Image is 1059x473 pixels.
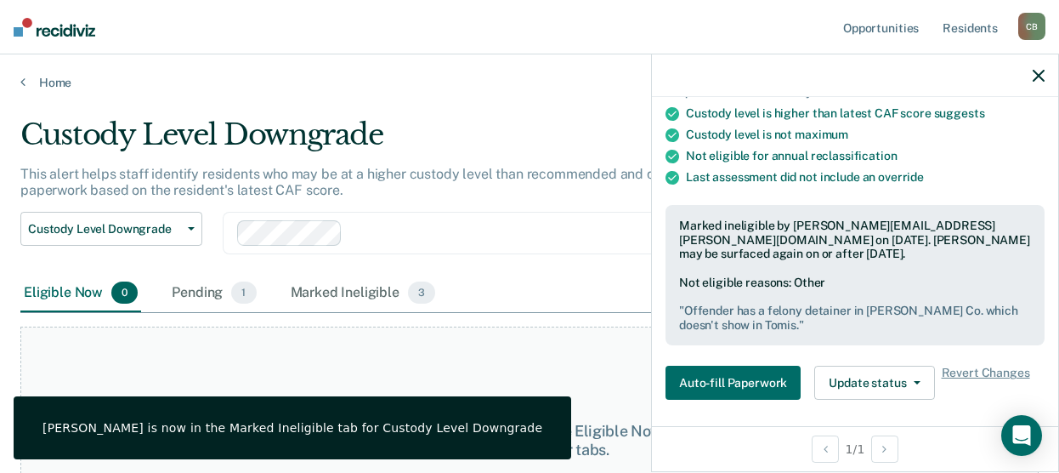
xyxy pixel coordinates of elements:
span: override [878,170,924,184]
span: maximum [795,128,848,141]
div: Marked ineligible by [PERSON_NAME][EMAIL_ADDRESS][PERSON_NAME][DOMAIN_NAME] on [DATE]. [PERSON_NA... [679,219,1031,261]
span: 3 [408,282,435,304]
a: Navigate to form link [665,366,807,400]
span: suggests [934,106,985,120]
div: 1 / 1 [652,426,1058,471]
span: Custody Level Downgrade [28,222,181,236]
span: 0 [111,282,138,304]
span: reclassification [811,149,898,162]
div: Custody level is higher than latest CAF score [686,106,1045,121]
div: Last assessment did not include an [686,170,1045,185]
div: C B [1018,13,1045,40]
div: [PERSON_NAME] is now in the Marked Ineligible tab for Custody Level Downgrade [42,420,542,436]
pre: " Offender has a felony detainer in [PERSON_NAME] Co. which doesn't show in Tomis. " [679,304,1031,333]
div: Not eligible for annual [686,149,1045,163]
span: 1 [231,282,256,304]
div: Pending [168,275,259,312]
a: Home [20,75,1039,90]
div: Not eligible reasons: Other [679,276,1031,332]
div: Eligible Now [20,275,141,312]
div: Custody Level Downgrade [20,117,973,166]
button: Auto-fill Paperwork [665,366,801,400]
img: Recidiviz [14,18,95,37]
button: Next Opportunity [871,436,898,463]
p: This alert helps staff identify residents who may be at a higher custody level than recommended a... [20,166,973,198]
div: Open Intercom Messenger [1001,415,1042,456]
div: Custody level is not [686,128,1045,142]
button: Update status [814,366,934,400]
div: Marked Ineligible [287,275,439,312]
button: Previous Opportunity [812,436,839,463]
span: Revert Changes [942,366,1030,400]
